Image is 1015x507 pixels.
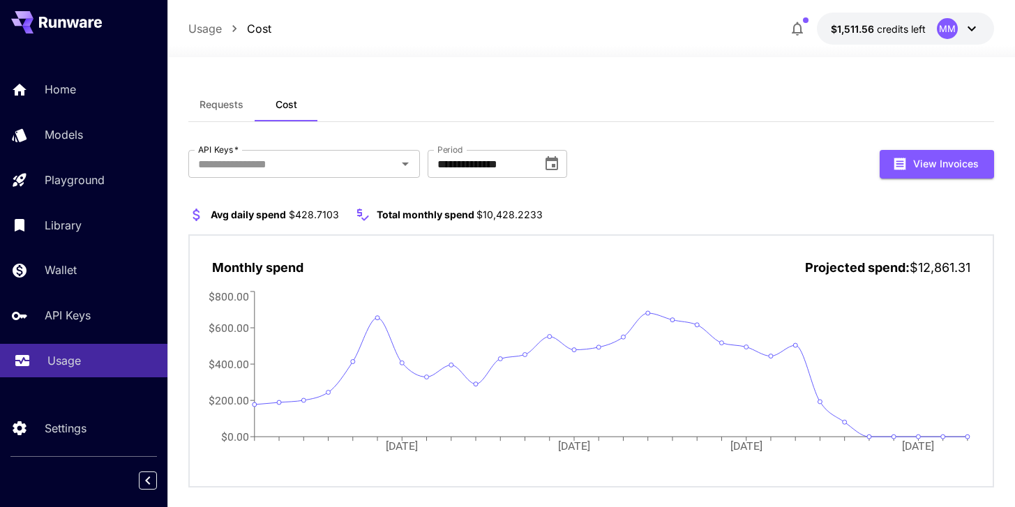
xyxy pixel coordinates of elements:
tspan: $600.00 [209,321,249,334]
p: Models [45,126,83,143]
button: Collapse sidebar [139,471,157,490]
p: Wallet [45,262,77,278]
span: Avg daily spend [211,209,286,220]
tspan: [DATE] [559,439,591,453]
span: $428.7103 [289,209,339,220]
nav: breadcrumb [188,20,271,37]
a: Cost [247,20,271,37]
p: Playground [45,172,105,188]
span: Requests [200,98,243,111]
div: $1,511.55978 [831,22,926,36]
tspan: [DATE] [904,439,936,453]
span: credits left [877,23,926,35]
button: $1,511.55978MM [817,13,994,45]
tspan: [DATE] [732,439,764,453]
p: Monthly spend [212,258,303,277]
span: Total monthly spend [377,209,474,220]
label: API Keys [198,144,239,156]
label: Period [437,144,463,156]
span: $10,428.2233 [476,209,543,220]
a: View Invoices [880,156,994,169]
p: Library [45,217,82,234]
button: Open [396,154,415,174]
span: Projected spend: [805,260,910,275]
p: Usage [47,352,81,369]
a: Usage [188,20,222,37]
span: Cost [276,98,297,111]
span: $1,511.56 [831,23,877,35]
p: Settings [45,420,87,437]
p: Home [45,81,76,98]
button: Choose date, selected date is Sep 1, 2025 [538,150,566,178]
tspan: [DATE] [386,439,419,453]
div: MM [937,18,958,39]
tspan: $800.00 [209,289,249,303]
div: Collapse sidebar [149,468,167,493]
tspan: $200.00 [209,394,249,407]
button: View Invoices [880,150,994,179]
tspan: $400.00 [209,357,249,370]
tspan: $0.00 [221,430,249,444]
span: $12,861.31 [910,260,970,275]
p: API Keys [45,307,91,324]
